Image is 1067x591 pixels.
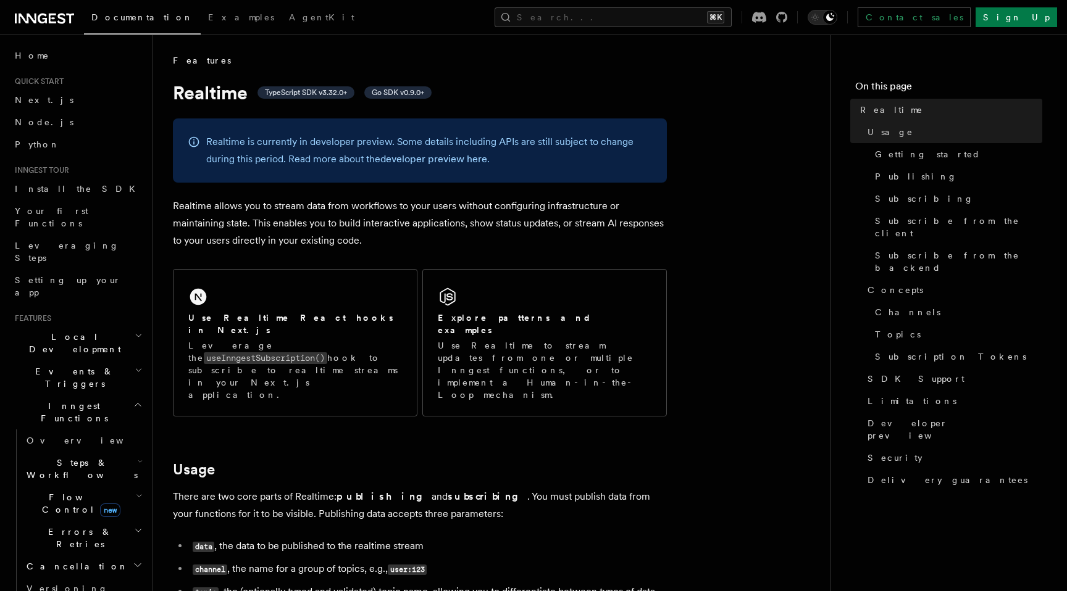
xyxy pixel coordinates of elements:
a: Subscription Tokens [870,345,1042,368]
span: Overview [27,436,154,445]
code: channel [193,564,227,575]
a: Publishing [870,165,1042,188]
span: Delivery guarantees [868,474,1027,486]
p: Realtime allows you to stream data from workflows to your users without configuring infrastructur... [173,197,667,249]
button: Errors & Retries [22,521,145,555]
p: Realtime is currently in developer preview. Some details including APIs are still subject to chan... [206,133,652,168]
a: Node.js [10,111,145,133]
span: Install the SDK [15,184,143,194]
a: Contact sales [858,7,971,27]
span: Subscribe from the backend [875,249,1042,274]
span: Publishing [875,170,957,183]
a: Your first Functions [10,200,145,234]
code: user:123 [388,564,427,575]
a: Limitations [863,390,1042,412]
span: Subscribe from the client [875,215,1042,239]
a: Explore patterns and examplesUse Realtime to stream updates from one or multiple Inngest function... [422,269,667,416]
span: SDK Support [868,373,964,385]
span: Getting started [875,148,981,160]
strong: publishing [337,490,432,502]
p: Use Realtime to stream updates from one or multiple Inngest functions, or to implement a Human-in... [438,339,651,401]
a: Sign Up [976,7,1057,27]
a: Concepts [863,279,1042,301]
span: Examples [208,12,274,22]
button: Toggle dark mode [808,10,837,25]
kbd: ⌘K [707,11,724,23]
span: Errors & Retries [22,526,134,550]
a: Realtime [855,99,1042,121]
span: Usage [868,126,913,138]
a: Security [863,447,1042,469]
a: Home [10,44,145,67]
h2: Use Realtime React hooks in Next.js [188,312,402,336]
span: Documentation [91,12,193,22]
span: Concepts [868,284,923,296]
span: Python [15,139,60,149]
button: Steps & Workflows [22,452,145,486]
span: Features [10,313,51,323]
a: Use Realtime React hooks in Next.jsLeverage theuseInngestSubscription()hook to subscribe to realt... [173,269,417,416]
span: Inngest Functions [10,400,133,424]
span: Home [15,49,49,62]
span: Limitations [868,395,956,407]
h4: On this page [855,79,1042,99]
span: TypeScript SDK v3.32.0+ [265,88,347,97]
button: Flow Controlnew [22,486,145,521]
a: Overview [22,429,145,452]
button: Search...⌘K [495,7,732,27]
li: , the data to be published to the realtime stream [189,537,667,555]
span: Subscription Tokens [875,350,1026,363]
span: Leveraging Steps [15,241,119,263]
span: Quick start [10,76,64,86]
a: Delivery guarantees [863,469,1042,491]
a: Developer preview [863,412,1042,447]
span: Go SDK v0.9.0+ [372,88,424,97]
span: Inngest tour [10,165,69,175]
a: Subscribe from the client [870,210,1042,244]
li: , the name for a group of topics, e.g., [189,560,667,578]
a: Subscribing [870,188,1042,210]
a: Python [10,133,145,155]
a: Leveraging Steps [10,234,145,269]
a: Subscribe from the backend [870,244,1042,279]
code: data [193,542,214,552]
span: Subscribing [875,192,974,205]
a: Topics [870,323,1042,345]
h2: Explore patterns and examples [438,312,651,336]
span: Your first Functions [15,206,88,228]
span: Flow Control [22,491,136,516]
span: Cancellation [22,560,128,572]
span: Next.js [15,95,73,105]
span: Security [868,452,923,464]
a: Getting started [870,143,1042,165]
button: Inngest Functions [10,395,145,429]
a: Setting up your app [10,269,145,304]
span: Realtime [860,104,923,116]
p: Leverage the hook to subscribe to realtime streams in your Next.js application. [188,339,402,401]
a: Next.js [10,89,145,111]
a: Usage [173,461,215,478]
h1: Realtime [173,81,667,104]
span: Setting up your app [15,275,121,297]
span: Topics [875,328,921,341]
a: AgentKit [282,4,362,33]
code: useInngestSubscription() [204,352,327,364]
span: Node.js [15,117,73,127]
a: SDK Support [863,368,1042,390]
span: Features [173,54,231,67]
a: Channels [870,301,1042,323]
button: Events & Triggers [10,360,145,395]
a: Documentation [84,4,201,35]
span: Local Development [10,331,135,355]
span: Steps & Workflows [22,457,138,481]
a: Examples [201,4,282,33]
span: AgentKit [289,12,354,22]
a: Usage [863,121,1042,143]
p: There are two core parts of Realtime: and . You must publish data from your functions for it to b... [173,488,667,523]
span: Developer preview [868,417,1042,442]
button: Cancellation [22,555,145,577]
strong: subscribing [448,490,527,502]
span: Events & Triggers [10,365,135,390]
span: new [100,503,120,517]
button: Local Development [10,326,145,360]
